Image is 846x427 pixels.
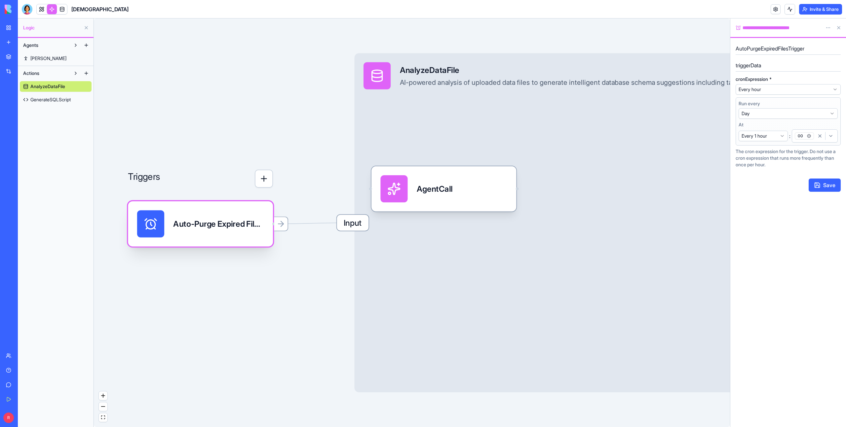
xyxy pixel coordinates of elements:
[400,78,740,87] div: AI-powered analysis of uploaded data files to generate intelligent database schema suggestions in...
[799,4,842,15] button: Invite & Share
[99,413,107,422] button: fit view
[371,166,516,212] div: AgentCall
[128,201,273,246] div: Auto-Purge Expired FilesTrigger
[23,24,81,31] span: Logic
[173,218,264,229] div: Auto-Purge Expired FilesTrigger
[71,5,129,13] span: [DEMOGRAPHIC_DATA]
[5,5,46,14] img: logo
[30,83,65,90] span: AnalyzeDataFile
[23,70,39,77] span: Actions
[337,215,368,231] span: Input
[400,64,740,76] div: AnalyzeDataFile
[20,53,92,64] a: [PERSON_NAME]
[275,223,352,224] g: Edge from 68c8bd317c0cea11503ed71e to 68c8bd16803f546f7a5e1ecf
[99,391,107,400] button: zoom in
[736,148,841,168] div: The cron expression for the trigger. Do not use a cron expression that runs more frequently than ...
[736,61,841,69] h5: triggerData
[739,100,838,107] label: Run every
[736,45,841,52] h5: AutoPurgeExpiredFilesTrigger
[20,94,92,105] a: GenerateSQLScript
[795,132,814,140] span: 00
[30,55,66,62] span: [PERSON_NAME]
[23,42,38,49] span: Agents
[739,121,838,128] label: At
[20,40,70,50] button: Agents
[20,81,92,92] a: AnalyzeDataFile
[417,183,452,194] div: AgentCall
[792,129,838,143] button: 00
[128,133,273,246] div: Triggers
[809,179,841,192] button: Save
[20,68,70,79] button: Actions
[736,77,768,82] span: cronExpression
[739,108,838,119] button: Select frequency
[3,412,14,423] span: R
[736,84,841,95] button: Select preset schedule
[789,132,790,140] span: :
[355,53,812,392] div: InputAnalyzeDataFileAI-powered analysis of uploaded data files to generate intelligent database s...
[30,96,71,103] span: GenerateSQLScript
[128,170,160,188] p: Triggers
[99,402,107,411] button: zoom out
[739,131,788,141] button: Select hour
